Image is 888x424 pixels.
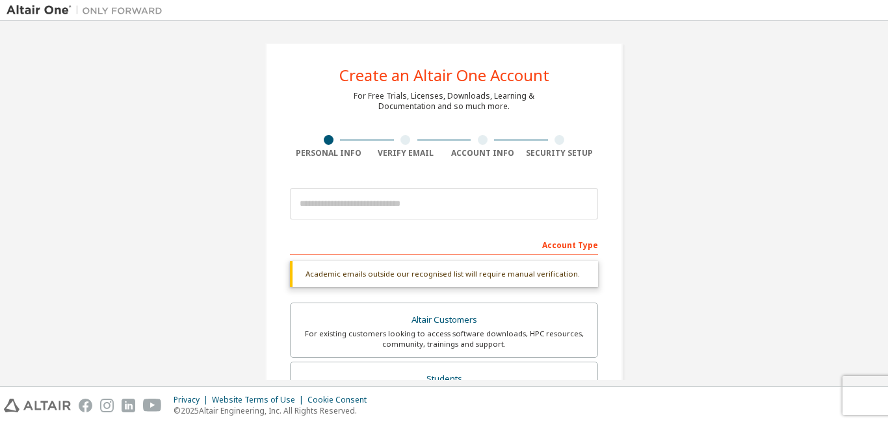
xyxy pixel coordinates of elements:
[290,148,367,158] div: Personal Info
[444,148,521,158] div: Account Info
[307,395,374,405] div: Cookie Consent
[298,329,590,349] div: For existing customers looking to access software downloads, HPC resources, community, trainings ...
[298,370,590,388] div: Students
[521,148,599,158] div: Security Setup
[339,68,549,83] div: Create an Altair One Account
[100,399,114,412] img: instagram.svg
[174,405,374,416] p: © 2025 Altair Engineering, Inc. All Rights Reserved.
[367,148,445,158] div: Verify Email
[354,91,534,112] div: For Free Trials, Licenses, Downloads, Learning & Documentation and so much more.
[290,234,598,255] div: Account Type
[212,395,307,405] div: Website Terms of Use
[7,4,169,17] img: Altair One
[79,399,92,412] img: facebook.svg
[4,399,71,412] img: altair_logo.svg
[174,395,212,405] div: Privacy
[143,399,162,412] img: youtube.svg
[290,261,598,287] div: Academic emails outside our recognised list will require manual verification.
[298,311,590,329] div: Altair Customers
[122,399,135,412] img: linkedin.svg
